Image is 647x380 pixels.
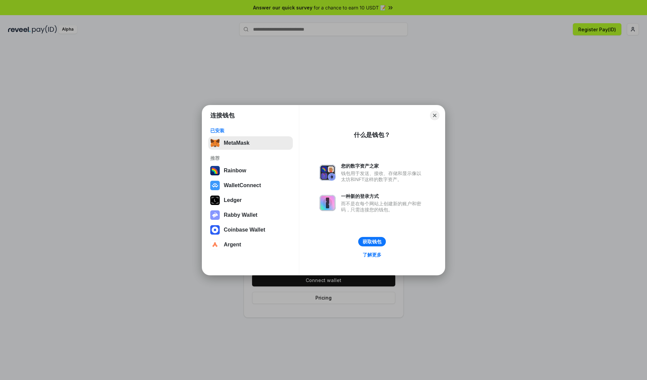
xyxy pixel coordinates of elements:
[210,166,220,175] img: svg+xml,%3Csvg%20width%3D%22120%22%20height%3D%22120%22%20viewBox%3D%220%200%20120%20120%22%20fil...
[210,196,220,205] img: svg+xml,%3Csvg%20xmlns%3D%22http%3A%2F%2Fwww.w3.org%2F2000%2Fsvg%22%20width%3D%2228%22%20height%3...
[319,195,336,211] img: svg+xml,%3Csvg%20xmlns%3D%22http%3A%2F%2Fwww.w3.org%2F2000%2Fsvg%22%20fill%3D%22none%22%20viewBox...
[224,140,249,146] div: MetaMask
[208,179,293,192] button: WalletConnect
[341,193,425,199] div: 一种新的登录方式
[430,111,439,120] button: Close
[224,242,241,248] div: Argent
[210,181,220,190] img: svg+xml,%3Csvg%20width%3D%2228%22%20height%3D%2228%22%20viewBox%3D%220%200%2028%2028%22%20fill%3D...
[208,136,293,150] button: MetaMask
[210,138,220,148] img: svg+xml,%3Csvg%20fill%3D%22none%22%20height%3D%2233%22%20viewBox%3D%220%200%2035%2033%22%20width%...
[210,240,220,249] img: svg+xml,%3Csvg%20width%3D%2228%22%20height%3D%2228%22%20viewBox%3D%220%200%2028%2028%22%20fill%3D...
[208,194,293,207] button: Ledger
[359,250,386,259] a: 了解更多
[208,238,293,251] button: Argent
[341,163,425,169] div: 您的数字资产之家
[210,155,291,161] div: 推荐
[224,182,261,188] div: WalletConnect
[208,164,293,177] button: Rainbow
[224,227,265,233] div: Coinbase Wallet
[358,237,386,246] button: 获取钱包
[363,252,381,258] div: 了解更多
[208,223,293,237] button: Coinbase Wallet
[210,111,235,119] h1: 连接钱包
[210,225,220,235] img: svg+xml,%3Csvg%20width%3D%2228%22%20height%3D%2228%22%20viewBox%3D%220%200%2028%2028%22%20fill%3D...
[363,239,381,245] div: 获取钱包
[210,128,291,134] div: 已安装
[224,168,246,174] div: Rainbow
[224,197,242,203] div: Ledger
[341,170,425,182] div: 钱包用于发送、接收、存储和显示像以太坊和NFT这样的数字资产。
[210,210,220,220] img: svg+xml,%3Csvg%20xmlns%3D%22http%3A%2F%2Fwww.w3.org%2F2000%2Fsvg%22%20fill%3D%22none%22%20viewBox...
[224,212,257,218] div: Rabby Wallet
[354,131,390,139] div: 什么是钱包？
[341,201,425,213] div: 而不是在每个网站上创建新的账户和密码，只需连接您的钱包。
[319,165,336,181] img: svg+xml,%3Csvg%20xmlns%3D%22http%3A%2F%2Fwww.w3.org%2F2000%2Fsvg%22%20fill%3D%22none%22%20viewBox...
[208,208,293,222] button: Rabby Wallet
